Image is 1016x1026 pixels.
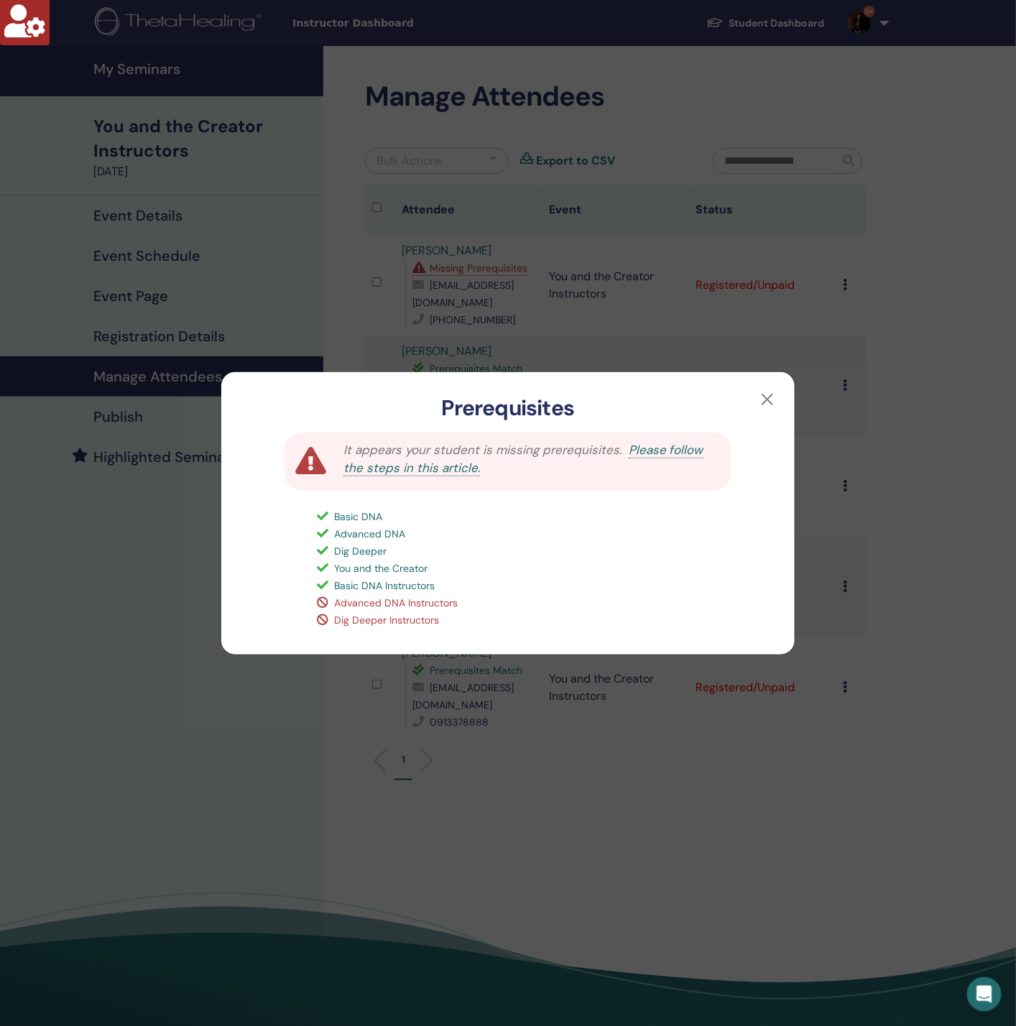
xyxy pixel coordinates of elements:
span: Dig Deeper Instructors [334,614,439,627]
div: Open Intercom Messenger [967,977,1002,1012]
span: Advanced DNA Instructors [334,596,458,609]
span: Basic DNA [334,510,382,523]
span: Advanced DNA [334,527,405,540]
span: You and the Creator [334,562,428,575]
span: Basic DNA Instructors [334,579,435,592]
span: Dig Deeper [334,545,387,558]
h3: Prerequisites [244,395,772,421]
span: It appears your student is missing prerequisites. [343,442,622,458]
a: Please follow the steps in this article. [343,442,703,477]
